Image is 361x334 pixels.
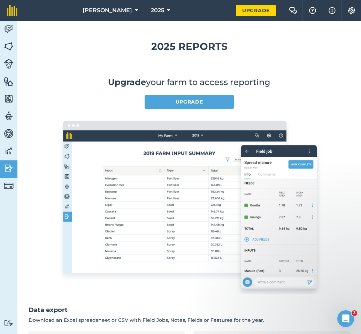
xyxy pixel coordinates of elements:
span: [PERSON_NAME] [83,6,132,15]
img: svg+xml;base64,PHN2ZyB4bWxucz0iaHR0cDovL3d3dy53My5vcmcvMjAwMC9zdmciIHdpZHRoPSI1NiIgaGVpZ2h0PSI2MC... [4,76,14,86]
img: Two speech bubbles overlapping with the left bubble in the forefront [289,7,297,14]
img: Screenshot of reporting in fieldmargin [55,116,323,294]
img: svg+xml;base64,PD94bWwgdmVyc2lvbj0iMS4wIiBlbmNvZGluZz0idXRmLTgiPz4KPCEtLSBHZW5lcmF0b3I6IEFkb2JlIE... [4,163,14,174]
a: Upgrade [236,5,276,16]
img: svg+xml;base64,PD94bWwgdmVyc2lvbj0iMS4wIiBlbmNvZGluZz0idXRmLTgiPz4KPCEtLSBHZW5lcmF0b3I6IEFkb2JlIE... [4,59,14,69]
img: svg+xml;base64,PD94bWwgdmVyc2lvbj0iMS4wIiBlbmNvZGluZz0idXRmLTgiPz4KPCEtLSBHZW5lcmF0b3I6IEFkb2JlIE... [4,146,14,156]
img: A question mark icon [308,7,317,14]
img: A cog icon [347,7,356,14]
img: svg+xml;base64,PHN2ZyB4bWxucz0iaHR0cDovL3d3dy53My5vcmcvMjAwMC9zdmciIHdpZHRoPSI1NiIgaGVpZ2h0PSI2MC... [4,41,14,52]
a: Upgrade [108,77,146,87]
span: 3 [352,310,357,316]
a: Upgrade [145,95,234,109]
img: svg+xml;base64,PD94bWwgdmVyc2lvbj0iMS4wIiBlbmNvZGluZz0idXRmLTgiPz4KPCEtLSBHZW5lcmF0b3I6IEFkb2JlIE... [4,24,14,34]
p: your farm to access reporting [29,77,350,88]
img: svg+xml;base64,PHN2ZyB4bWxucz0iaHR0cDovL3d3dy53My5vcmcvMjAwMC9zdmciIHdpZHRoPSI1NiIgaGVpZ2h0PSI2MC... [4,93,14,104]
p: Download an Excel spreadsheet or CSV with Field Jobs, Notes, Fields or Features for the year. [29,316,350,324]
span: 2025 [151,6,164,15]
h1: 2025 Reports [29,39,350,54]
h2: Data export [29,305,350,315]
img: svg+xml;base64,PD94bWwgdmVyc2lvbj0iMS4wIiBlbmNvZGluZz0idXRmLTgiPz4KPCEtLSBHZW5lcmF0b3I6IEFkb2JlIE... [4,128,14,139]
img: svg+xml;base64,PD94bWwgdmVyc2lvbj0iMS4wIiBlbmNvZGluZz0idXRmLTgiPz4KPCEtLSBHZW5lcmF0b3I6IEFkb2JlIE... [4,320,14,326]
img: svg+xml;base64,PHN2ZyB4bWxucz0iaHR0cDovL3d3dy53My5vcmcvMjAwMC9zdmciIHdpZHRoPSIxNyIgaGVpZ2h0PSIxNy... [329,6,336,15]
iframe: Intercom live chat [337,310,354,327]
img: fieldmargin Logo [7,5,17,16]
img: svg+xml;base64,PD94bWwgdmVyc2lvbj0iMS4wIiBlbmNvZGluZz0idXRmLTgiPz4KPCEtLSBHZW5lcmF0b3I6IEFkb2JlIE... [4,181,14,191]
img: svg+xml;base64,PD94bWwgdmVyc2lvbj0iMS4wIiBlbmNvZGluZz0idXRmLTgiPz4KPCEtLSBHZW5lcmF0b3I6IEFkb2JlIE... [4,111,14,121]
